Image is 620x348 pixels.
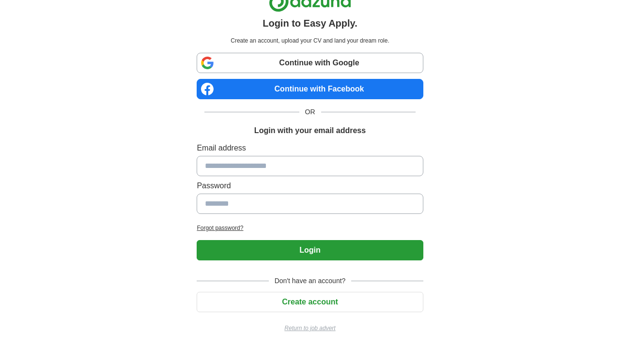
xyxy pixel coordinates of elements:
a: Return to job advert [197,324,423,333]
p: Create an account, upload your CV and land your dream role. [199,36,421,45]
span: OR [299,107,321,117]
a: Forgot password? [197,224,423,232]
label: Email address [197,142,423,154]
h1: Login with your email address [254,125,366,136]
span: Don't have an account? [269,276,352,286]
a: Continue with Facebook [197,79,423,99]
button: Login [197,240,423,260]
a: Continue with Google [197,53,423,73]
h1: Login to Easy Apply. [263,16,357,30]
label: Password [197,180,423,192]
button: Create account [197,292,423,312]
a: Create account [197,298,423,306]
